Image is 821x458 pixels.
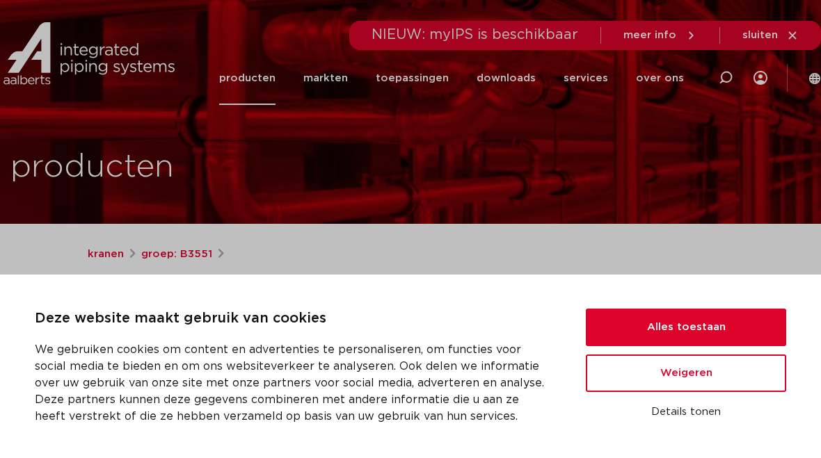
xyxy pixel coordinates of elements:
button: Details tonen [586,400,786,424]
p: Deze website maakt gebruik van cookies [35,308,552,330]
span: sluiten [742,30,778,40]
button: Alles toestaan [586,309,786,346]
a: kranen [88,246,124,263]
div: my IPS [754,63,767,93]
button: Weigeren [586,354,786,392]
a: services [564,51,608,105]
a: markten [303,51,348,105]
a: toepassingen [376,51,449,105]
a: producten [219,51,276,105]
a: downloads [477,51,536,105]
h1: beluchterkraan Luxe Basic DA-EB (knop Moyen) MM G1/2"xG3/4" [88,268,513,377]
span: meer info [623,30,676,40]
nav: Menu [219,51,684,105]
p: We gebruiken cookies om content en advertenties te personaliseren, om functies voor social media ... [35,341,552,425]
a: sluiten [742,29,799,42]
span: NIEUW: myIPS is beschikbaar [372,28,578,42]
a: over ons [636,51,684,105]
a: groep: B3551 [141,246,212,263]
h1: producten [10,145,174,190]
a: meer info [623,29,697,42]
